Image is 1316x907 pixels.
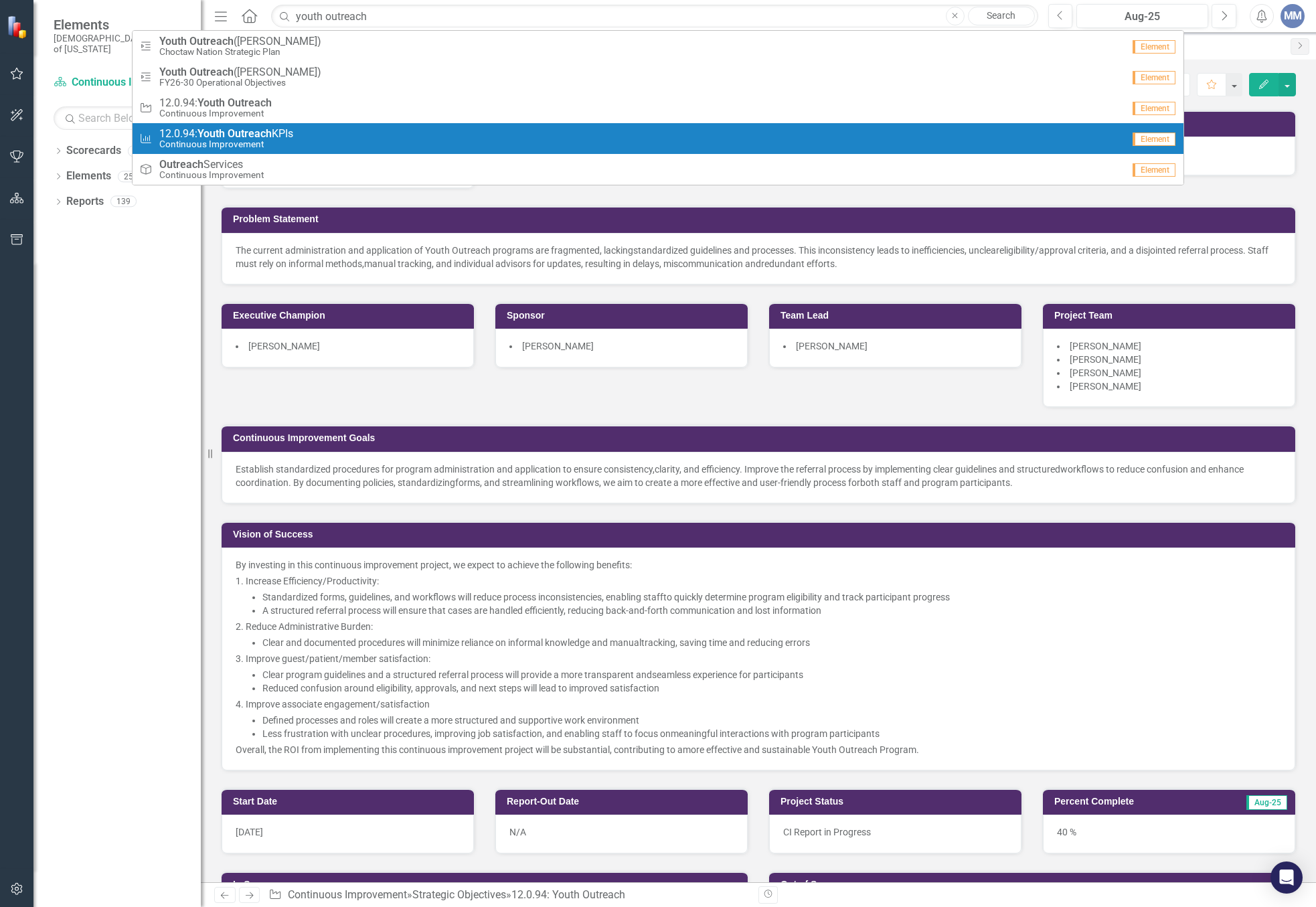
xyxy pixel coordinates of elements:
span: 12.0.94: KPIs [159,128,293,140]
span: Element [1133,133,1175,146]
span: forth communication and lost information [647,605,821,616]
strong: Youth [197,96,225,109]
a: Continuous Improvement [288,888,407,901]
span: Element [1133,40,1175,54]
p: ​ [236,558,1281,572]
a: Outreach([PERSON_NAME])FY26-30 Operational ObjectivesElement [133,62,1184,92]
div: Open Intercom Messenger [1270,861,1303,894]
span: Standardized forms, guidelines, and workflows will reduce process inconsistencies, enabling staff [262,592,663,602]
h3: Sponsor [507,311,741,321]
p: ​ [246,574,1281,588]
span: Clear program guidelines and a structured referral process will provide a more transparent and [262,669,652,680]
p: ​ [262,668,1281,681]
a: Scorecards [66,143,121,159]
p: ​ [262,604,1281,617]
h3: Report-Out Date [507,797,741,807]
strong: Youth [197,127,225,140]
small: Continuous Improvement [159,170,264,180]
a: Reports [66,194,104,210]
a: 12.0.94:Youth OutreachContinuous ImprovementElement [133,92,1184,123]
button: MM [1281,4,1305,28]
span: workflows to reduce confusion and enhance coordination. By documenting policies, standardizing [236,464,1244,488]
h3: Out of Scope [780,880,1289,890]
button: Aug-25 [1076,4,1208,28]
span: Services [159,159,264,171]
span: Improve guest/patient/member satisfaction: [246,653,430,664]
span: Less frustration with unclear procedures, improving job satisfaction, and enabling staff to focus on [262,728,671,739]
small: Choctaw Nation Strategic Plan [159,47,321,57]
span: Element [1133,163,1175,177]
span: Establish standardized procedures for program administration and application to ensure consistency, [236,464,655,475]
strong: Outreach [189,35,234,48]
small: [DEMOGRAPHIC_DATA] Nation of [US_STATE] [54,33,187,55]
span: [PERSON_NAME] [1070,381,1141,392]
span: Defined processes and roles will create a more structured and supportive work environment [262,715,639,726]
h3: Vision of Success [233,529,1289,540]
div: 40 % [1043,815,1295,853]
div: 139 [110,196,137,208]
div: 6 [128,145,149,157]
p: ​ [262,714,1281,727]
strong: Outreach [228,96,272,109]
span: Elements [54,17,187,33]
p: ​ [246,652,1281,665]
span: clarity, and efficiency. Improve the referral process by implementing clear guidelines and struct... [655,464,1060,475]
span: forms, and streamlining workflows, we aim to create a more effective and user-friendly process for [455,477,860,488]
span: The current administration and application of Youth Outreach programs are fragmented, lacking [236,245,633,256]
span: both staff and program participants. [860,477,1013,488]
h3: Start Date [233,797,467,807]
span: Reduce Administrative Burden: [246,621,373,632]
span: [PERSON_NAME] [1070,354,1141,365]
h3: Team Lead [780,311,1015,321]
div: » » [268,888,748,903]
h3: Project Team [1054,311,1289,321]
span: [PERSON_NAME] [522,341,594,351]
span: seamless experience for participants [652,669,803,680]
span: 12.0.94: [159,97,272,109]
input: Search ClearPoint... [271,5,1038,28]
h3: Project Status [780,797,1015,807]
p: ​ [262,636,1281,649]
span: more effective and sustainable Youth Outreach Program. [683,744,919,755]
div: N/A [495,815,748,853]
a: 12.0.94:Youth OutreachKPIsContinuous ImprovementElement [133,123,1184,154]
h3: Continuous Improvement Goals [233,433,1289,443]
h3: Executive Champion [233,311,467,321]
span: Aug-25 [1246,795,1287,810]
p: ​ [262,590,1281,604]
a: Elements [66,169,111,184]
span: [PERSON_NAME] [796,341,868,351]
input: Search Below... [54,106,187,130]
span: [PERSON_NAME] [248,341,320,351]
small: Continuous Improvement [159,108,272,118]
h3: Percent Complete [1054,797,1208,807]
span: CI Report in Progress [783,827,871,837]
h3: In Scope [233,880,741,890]
strong: Outreach [159,158,203,171]
p: ​ [246,620,1281,633]
span: eligibility/approval criteria, and a disjointed referral process. Staff must rely on informal met... [236,245,1268,269]
a: Search [968,7,1035,25]
span: standardized guidelines and processes. This inconsistency leads to inefficiencies, unclear [633,245,999,256]
span: By investing in this continuous improvement project, we expect to achieve the following benefits: [236,560,632,570]
span: Reduced confusion around eligibility, approvals, and next steps will lead to improved satisfaction [262,683,659,693]
span: ([PERSON_NAME]) [159,66,321,78]
small: Continuous Improvement [159,139,293,149]
strong: Outreach [228,127,272,140]
span: [DATE] [236,827,263,837]
span: [PERSON_NAME] [1070,341,1141,351]
a: Outreach([PERSON_NAME])Choctaw Nation Strategic PlanElement [133,31,1184,62]
span: Increase Efficiency/Productivity: [246,576,379,586]
span: manual tracking, and individual advisors for updates, resulting in delays, miscommunication and [364,258,761,269]
a: Continuous Improvement [54,75,187,90]
img: ClearPoint Strategy [7,15,30,38]
p: ​ [262,681,1281,695]
a: Strategic Objectives [412,888,506,901]
p: ​ [262,727,1281,740]
span: Element [1133,102,1175,115]
span: redundant efforts. [761,258,837,269]
strong: Outreach [189,66,234,78]
span: tracking, saving time and reducing errors [641,637,810,648]
div: 259 [118,171,144,182]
